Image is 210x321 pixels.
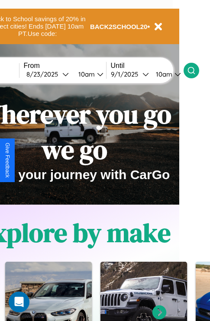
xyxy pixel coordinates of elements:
div: 8 / 23 / 2025 [26,70,62,78]
label: Until [111,62,184,70]
div: Open Intercom Messenger [9,292,29,312]
div: 10am [74,70,97,78]
div: Give Feedback [4,143,10,178]
button: 10am [71,70,106,79]
b: BACK2SCHOOL20 [90,23,148,30]
button: 8/23/2025 [24,70,71,79]
div: 10am [152,70,174,78]
div: 9 / 1 / 2025 [111,70,142,78]
button: 10am [149,70,184,79]
label: From [24,62,106,70]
